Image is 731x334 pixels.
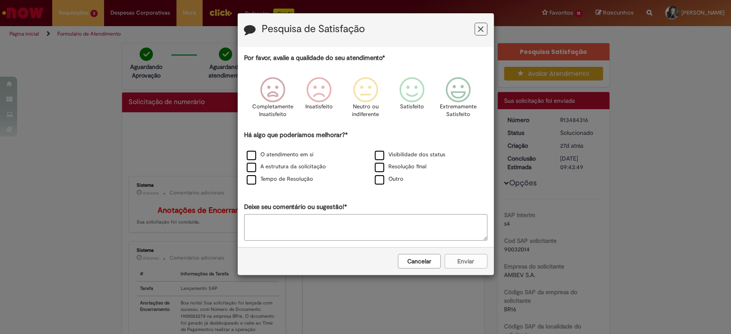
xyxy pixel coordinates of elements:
div: Extremamente Satisfeito [436,71,480,129]
p: Satisfeito [400,103,424,111]
button: Cancelar [398,254,441,268]
label: Por favor, avalie a qualidade do seu atendimento* [244,54,385,63]
p: Insatisfeito [305,103,333,111]
div: Neutro ou indiferente [343,71,387,129]
label: A estrutura da solicitação [247,163,326,171]
p: Completamente Insatisfeito [252,103,293,119]
label: Resolução final [375,163,427,171]
p: Extremamente Satisfeito [440,103,477,119]
p: Neutro ou indiferente [350,103,381,119]
div: Completamente Insatisfeito [251,71,295,129]
label: Outro [375,175,403,183]
label: Tempo de Resolução [247,175,313,183]
label: Visibilidade dos status [375,151,445,159]
div: Insatisfeito [297,71,341,129]
label: Pesquisa de Satisfação [262,24,365,35]
div: Satisfeito [390,71,434,129]
div: Há algo que poderíamos melhorar?* [244,131,487,186]
label: O atendimento em si [247,151,313,159]
label: Deixe seu comentário ou sugestão!* [244,203,347,212]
